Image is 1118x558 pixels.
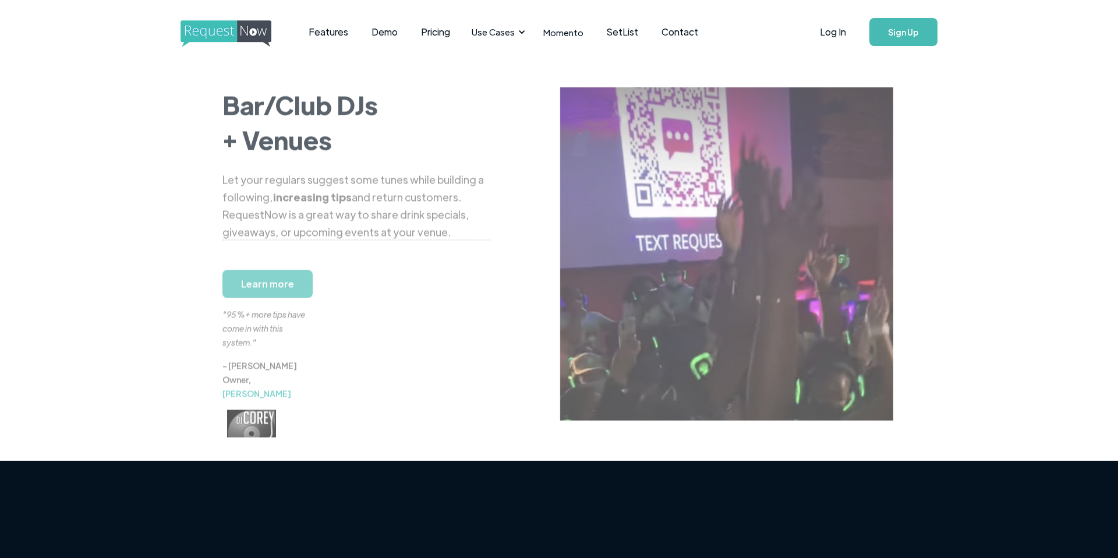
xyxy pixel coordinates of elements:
a: Learn more [222,270,313,298]
strong: Bar/Club DJs + Venues [222,89,378,156]
strong: increasing tips [273,190,352,204]
a: Demo [360,14,409,50]
a: Momento [532,15,595,50]
div: Use Cases [472,26,515,38]
div: "95%+ more tips have come in with this system." [222,280,310,349]
a: Pricing [409,14,462,50]
img: requestnow logo [181,20,293,47]
a: SetList [595,14,650,50]
a: home [181,20,268,44]
div: - [PERSON_NAME] Owner, [222,359,310,401]
a: Features [297,14,360,50]
a: Contact [650,14,710,50]
a: [PERSON_NAME] [222,389,291,399]
a: Sign Up [869,18,937,46]
div: Let your regulars suggest some tunes while building a following, and return customers. RequestNow... [222,171,490,241]
div: Use Cases [465,14,529,50]
a: Log In [808,12,858,52]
